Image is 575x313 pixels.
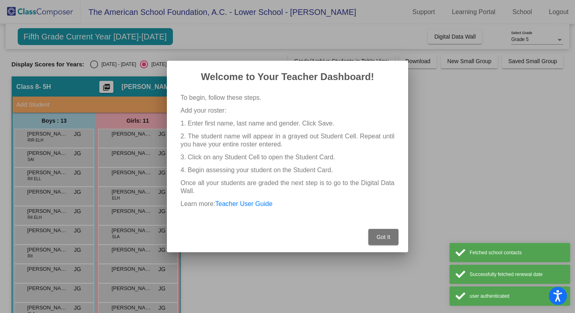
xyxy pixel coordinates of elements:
span: Got It [376,234,390,240]
p: 4. Begin assessing your student on the Student Card. [181,166,394,174]
p: 1. Enter first name, last name and gender. Click Save. [181,119,394,128]
p: 3. Click on any Student Cell to open the Student Card. [181,153,394,161]
div: Fetched school contacts [470,249,564,256]
a: Teacher User Guide [215,200,272,207]
p: Learn more: [181,200,394,208]
div: Successfully fetched renewal date [470,271,564,278]
p: Once all your students are graded the next step is to go to the Digital Data Wall. [181,179,394,195]
button: Got It [368,229,398,245]
h2: Welcome to Your Teacher Dashboard! [177,70,398,83]
p: 2. The student name will appear in a grayed out Student Cell. Repeat until you have your entire r... [181,132,394,148]
p: To begin, follow these steps. [181,94,394,102]
p: Add your roster: [181,107,394,115]
div: user authenticated [470,292,564,300]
